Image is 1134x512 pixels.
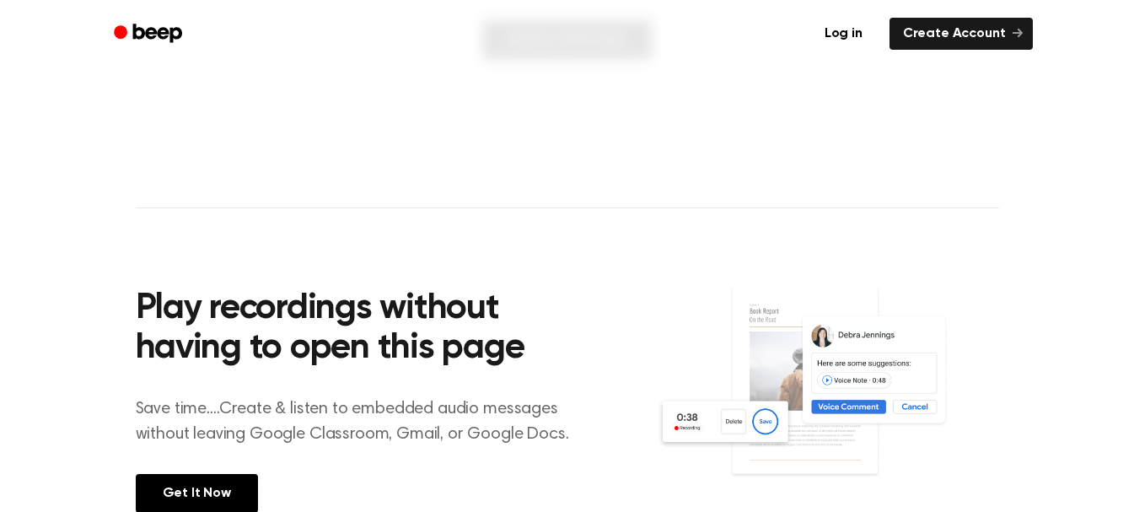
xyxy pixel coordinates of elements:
a: Log in [808,14,879,53]
a: Create Account [889,18,1033,50]
a: Beep [102,18,197,51]
h2: Play recordings without having to open this page [136,289,590,369]
img: Voice Comments on Docs and Recording Widget [657,284,998,511]
p: Save time....Create & listen to embedded audio messages without leaving Google Classroom, Gmail, ... [136,396,590,447]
